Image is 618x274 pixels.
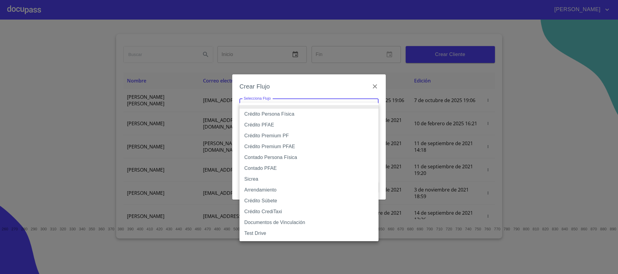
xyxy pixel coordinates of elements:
[239,228,379,239] li: Test Drive
[239,109,379,120] li: Crédito Persona Física
[239,105,379,109] li: None
[239,174,379,185] li: Sicrea
[239,195,379,206] li: Crédito Súbete
[239,152,379,163] li: Contado Persona Física
[239,120,379,130] li: Crédito PFAE
[239,185,379,195] li: Arrendamiento
[239,141,379,152] li: Crédito Premium PFAE
[239,217,379,228] li: Documentos de Vinculación
[239,206,379,217] li: Crédito CrediTaxi
[239,130,379,141] li: Crédito Premium PF
[239,163,379,174] li: Contado PFAE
